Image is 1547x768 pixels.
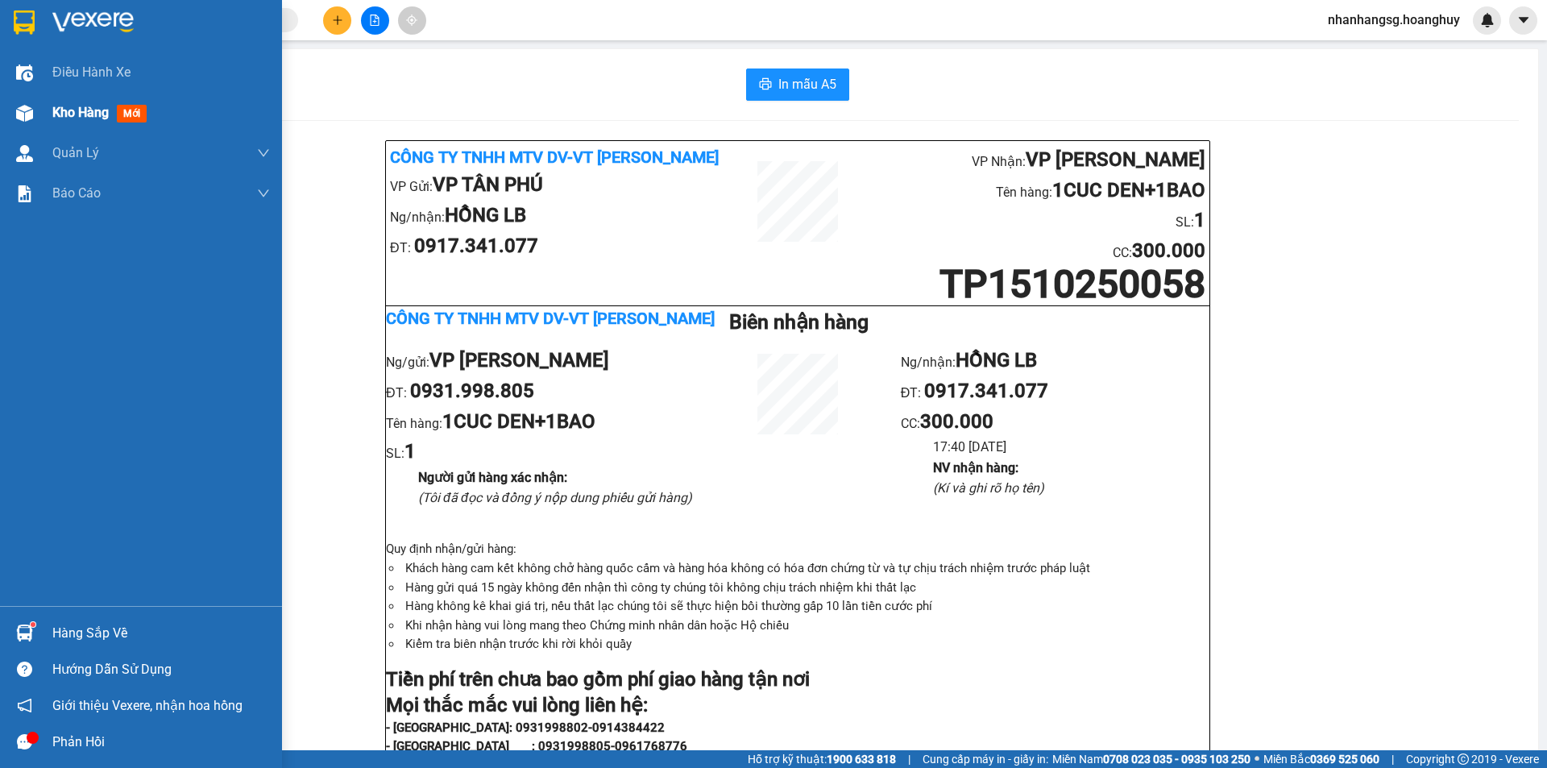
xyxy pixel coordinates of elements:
[1132,239,1205,262] b: 300.000
[1026,148,1205,171] b: VP [PERSON_NAME]
[402,635,1209,654] li: Kiểm tra biên nhận trước khi rời khỏi quầy
[402,597,1209,616] li: Hàng không kê khai giá trị, nếu thất lạc chúng tôi sẽ thực hiện bồi thường gấp 10 lần tiền cước phí
[933,437,1209,457] li: 17:40 [DATE]
[729,310,869,334] b: Biên nhận hàng
[1129,245,1205,260] span: :
[160,96,272,127] li: CC
[1194,209,1205,231] b: 1
[418,470,567,485] b: Người gửi hàng xác nhận :
[386,376,695,407] li: ĐT:
[1509,6,1537,35] button: caret-down
[386,346,695,376] li: Ng/gửi:
[194,105,271,120] span: :
[429,349,609,372] b: VP [PERSON_NAME]
[386,739,687,753] strong: - [GEOGRAPHIC_DATA] : 0931998805-0961768776
[1516,13,1531,27] span: caret-down
[410,380,534,402] b: 0931.998.805
[386,437,695,467] li: SL:
[778,74,836,94] span: In mẫu A5
[257,147,270,160] span: down
[924,380,1048,402] b: 0917.341.077
[160,35,272,66] li: Tên hàng:
[52,143,99,163] span: Quản Lý
[386,668,810,691] strong: Tiền phí trên chưa bao gồm phí giao hàng tận nơi
[920,410,993,433] b: 300.000
[398,6,426,35] button: aim
[52,62,131,82] span: Điều hành xe
[16,64,33,81] img: warehouse-icon
[917,416,993,431] span: :
[1391,750,1394,768] span: |
[418,490,692,505] i: (Tôi đã đọc và đồng ý nộp dung phiếu gửi hàng)
[901,346,1209,498] ul: CC
[901,376,1209,407] li: ĐT:
[445,204,526,226] b: HỒNG LB
[386,309,715,328] b: Công ty TNHH MTV DV-VT [PERSON_NAME]
[402,616,1209,636] li: Khi nhận hàng vui lòng mang theo Chứng minh nhân dân hoặc Hộ chiếu
[31,622,35,627] sup: 1
[17,698,32,713] span: notification
[160,5,272,35] li: VP Nhận:
[214,8,394,31] b: VP [PERSON_NAME]
[52,183,101,203] span: Báo cáo
[52,621,270,646] div: Hàng sắp về
[160,65,272,96] li: SL:
[404,440,416,463] b: 1
[923,750,1048,768] span: Cung cấp máy in - giấy in:
[52,658,270,682] div: Hướng dẫn sử dụng
[402,559,1209,579] li: Khách hàng cam kết không chở hàng quốc cấm và hàng hóa không có hóa đơn chứng từ và tự chịu trách...
[956,349,1037,372] b: HỒNG LB
[759,77,772,93] span: printer
[901,346,1209,376] li: Ng/nhận:
[17,734,32,749] span: message
[933,480,1044,496] i: (Kí và ghi rõ họ tên)
[865,176,1205,206] li: Tên hàng:
[16,105,33,122] img: warehouse-icon
[1263,750,1379,768] span: Miền Bắc
[5,7,126,102] b: Công ty TNHH MTV DV-VT [PERSON_NAME]
[1310,753,1379,766] strong: 0369 525 060
[1480,13,1495,27] img: icon-new-feature
[117,105,147,122] span: mới
[257,187,270,200] span: down
[52,730,270,754] div: Phản hồi
[748,750,896,768] span: Hỗ trợ kỹ thuật:
[14,10,35,35] img: logo-vxr
[414,235,538,257] b: 0917.341.077
[17,662,32,677] span: question-circle
[390,201,730,231] li: Ng/nhận:
[332,15,343,26] span: plus
[16,145,33,162] img: warehouse-icon
[1052,750,1250,768] span: Miền Nam
[390,170,730,201] li: VP Gửi:
[16,185,33,202] img: solution-icon
[442,410,595,433] b: 1CUC DEN+1BAO
[865,236,1205,267] li: CC
[865,145,1205,176] li: VP Nhận:
[402,579,1209,598] li: Hàng gửi quá 15 ngày không đến nhận thì công ty chúng tôi không chịu trách nhiệm khi thất lạc
[197,99,271,122] b: 300.000
[865,267,1205,301] h1: TP1510250058
[217,39,370,61] b: 1CUC DEN+1BAO
[386,694,648,716] strong: Mọi thắc mắc vui lòng liên hệ:
[1255,756,1259,762] span: ⚪️
[361,6,389,35] button: file-add
[865,205,1205,236] li: SL:
[386,407,695,438] li: Tên hàng:
[1052,179,1205,201] b: 1CUC DEN+1BAO
[323,6,351,35] button: plus
[433,173,543,196] b: VP TÂN PHÚ
[48,110,158,132] b: VP TÂN PHÚ
[406,15,417,26] span: aim
[908,750,910,768] span: |
[1103,753,1250,766] strong: 0708 023 035 - 0935 103 250
[386,720,665,735] strong: - [GEOGRAPHIC_DATA]: 0931998802-0914384422
[933,460,1018,475] b: NV nhận hàng :
[1458,753,1469,765] span: copyright
[390,231,730,262] li: ĐT:
[827,753,896,766] strong: 1900 633 818
[390,147,719,167] b: Công ty TNHH MTV DV-VT [PERSON_NAME]
[52,105,109,120] span: Kho hàng
[1315,10,1473,30] span: nhanhangsg.hoanghuy
[746,68,849,101] button: printerIn mẫu A5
